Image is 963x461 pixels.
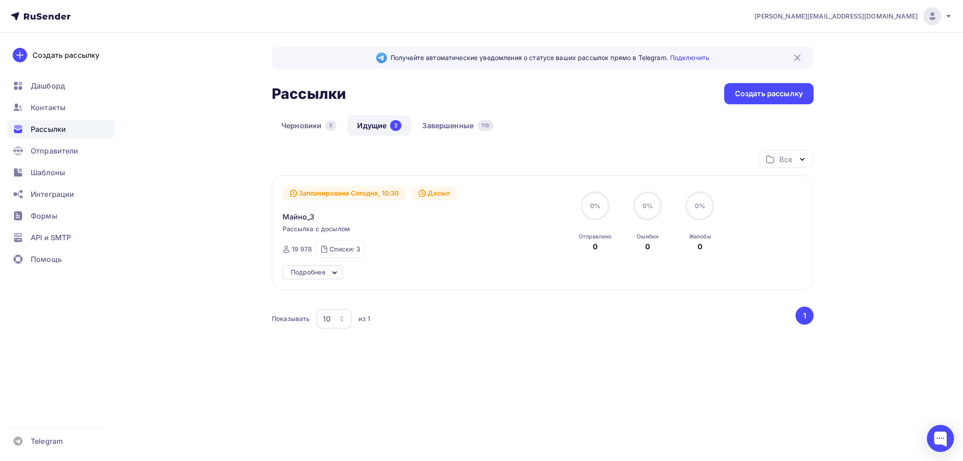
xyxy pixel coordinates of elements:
[391,53,709,62] span: Получайте автоматические уведомления о статусе ваших рассылок прямо в Telegram.
[759,150,814,168] button: Все
[31,167,65,178] span: Шаблоны
[477,120,493,131] div: 118
[735,88,803,99] div: Создать рассылку
[323,313,330,324] div: 10
[642,202,653,210] span: 0%
[670,54,709,61] a: Подключить
[796,307,814,325] button: Go to page 1
[272,85,346,103] h2: Рассылки
[7,207,115,225] a: Формы
[390,120,401,131] div: 2
[695,202,705,210] span: 0%
[358,314,370,323] div: из 1
[31,210,57,221] span: Формы
[348,115,411,136] a: Идущие2
[7,77,115,95] a: Дашборд
[376,52,387,63] img: Telegram
[645,241,650,252] div: 0
[272,115,346,136] a: Черновики5
[7,98,115,116] a: Контакты
[637,233,658,240] div: Ошибки
[31,80,65,91] span: Дашборд
[590,202,600,210] span: 0%
[413,115,503,136] a: Завершенные118
[316,308,352,329] button: 10
[7,163,115,182] a: Шаблоны
[283,186,406,200] div: Запланирована Сегодня, 10:30
[779,154,792,165] div: Все
[794,307,814,325] ul: Pagination
[292,245,312,254] div: 19 978
[31,254,62,265] span: Помощь
[33,50,99,61] div: Создать рассылку
[31,124,66,135] span: Рассылки
[291,267,326,278] div: Подробнее
[330,245,360,254] div: Списки: 3
[325,120,336,131] div: 5
[7,142,115,160] a: Отправители
[31,232,71,243] span: API и SMTP
[283,224,350,233] span: Рассылка с досылом
[272,314,310,323] div: Показывать
[283,211,315,222] span: Майно_3
[593,241,598,252] div: 0
[31,145,79,156] span: Отправители
[754,12,918,21] span: [PERSON_NAME][EMAIL_ADDRESS][DOMAIN_NAME]
[31,436,63,447] span: Telegram
[579,233,611,240] div: Отправлено
[31,189,74,200] span: Интеграции
[31,102,65,113] span: Контакты
[698,241,702,252] div: 0
[7,120,115,138] a: Рассылки
[754,7,952,25] a: [PERSON_NAME][EMAIL_ADDRESS][DOMAIN_NAME]
[689,233,711,240] div: Жалобы
[411,186,457,200] div: Досыл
